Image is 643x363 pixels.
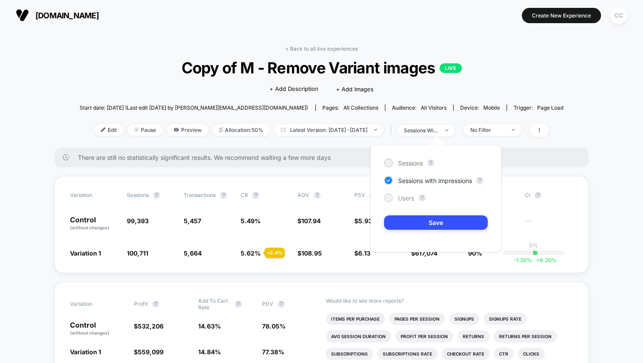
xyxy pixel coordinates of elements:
p: Control [70,216,118,231]
span: Device: [453,104,507,111]
span: 532,206 [138,322,164,330]
span: Add To Cart Rate [198,297,231,311]
button: ? [152,301,159,308]
span: -1.20 % [514,257,532,263]
img: end [445,129,448,131]
p: LIVE [440,63,461,73]
img: Visually logo [16,9,29,22]
span: Variation 1 [70,348,101,356]
span: mobile [483,104,500,111]
li: Returns Per Session [494,330,557,342]
span: 5.62 % [241,249,261,257]
p: Would like to see more reports? [326,297,573,304]
p: 0% [529,242,538,249]
span: Variation [70,297,118,311]
img: end [134,128,139,132]
li: Signups Rate [484,313,527,325]
button: ? [535,192,542,199]
span: Copy of M - Remove Variant images [104,59,539,77]
span: all collections [343,104,378,111]
span: (without changes) [70,330,109,335]
span: | [388,124,397,137]
span: 5,457 [184,217,201,225]
span: Sessions [127,192,149,198]
li: Clicks [518,348,545,360]
button: [DOMAIN_NAME] [13,8,101,22]
img: end [374,129,377,131]
button: ? [235,301,242,308]
span: There are still no statistically significant results. We recommend waiting a few more days [78,154,571,161]
button: ? [278,301,285,308]
span: 6.13 [358,249,370,257]
li: Profit Per Session [395,330,453,342]
button: ? [476,177,483,184]
span: All Visitors [421,104,447,111]
span: (without changes) [70,225,109,230]
span: $ [297,249,322,257]
div: Audience: [392,104,447,111]
span: Sessions with impressions [398,177,472,184]
div: Pages: [322,104,378,111]
span: CI [525,192,573,199]
li: Pages Per Session [389,313,445,325]
div: sessions with impression [404,127,439,134]
span: 5.49 % [241,217,261,225]
span: $ [134,322,164,330]
span: Variation 1 [70,249,101,257]
span: 14.84 % [198,348,221,356]
div: Trigger: [514,104,563,111]
span: Profit [134,301,148,307]
span: 5,664 [184,249,202,257]
span: Pause [128,124,163,136]
button: Create New Experience [522,8,601,23]
span: Start date: [DATE] (Last edit [DATE] by [PERSON_NAME][EMAIL_ADDRESS][DOMAIN_NAME]) [80,104,308,111]
div: + 2.4 % [265,248,285,258]
span: $ [354,249,370,257]
button: ? [427,159,434,166]
span: Edit [94,124,123,136]
li: Signups [449,313,479,325]
span: Page Load [537,104,563,111]
div: CC [610,7,627,24]
li: Items Per Purchase [326,313,385,325]
img: end [512,129,515,131]
span: + Add Images [336,86,374,93]
span: 99,393 [127,217,149,225]
span: 108.95 [301,249,322,257]
span: 5.93 [358,217,372,225]
img: calendar [281,128,286,132]
li: Ctr [494,348,514,360]
span: $ [297,217,321,225]
li: Checkout Rate [442,348,489,360]
button: ? [220,192,227,199]
p: Control [70,322,125,336]
div: No Filter [470,127,505,133]
a: < Back to all live experiences [285,45,358,52]
img: edit [101,128,105,132]
li: Subscriptions [326,348,373,360]
span: Latest Version: [DATE] - [DATE] [274,124,384,136]
span: PSV [354,192,365,198]
span: Sessions [398,159,423,167]
span: 559,099 [138,348,164,356]
span: --- [525,218,573,231]
span: 107.94 [301,217,321,225]
span: 100,711 [127,249,148,257]
span: CR [241,192,248,198]
span: + Add Description [269,85,318,93]
span: Variation [70,192,118,199]
button: ? [153,192,160,199]
li: Subscriptions Rate [377,348,437,360]
span: 77.38 % [262,348,284,356]
span: Preview [167,124,208,136]
span: AOV [297,192,309,198]
img: rebalance [219,128,223,132]
li: Returns [458,330,489,342]
span: PDV [262,301,273,307]
button: ? [314,192,321,199]
button: Save [384,215,488,230]
span: 6.20 % [532,257,557,263]
span: Transactions [184,192,216,198]
span: $ [134,348,164,356]
button: ? [252,192,259,199]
